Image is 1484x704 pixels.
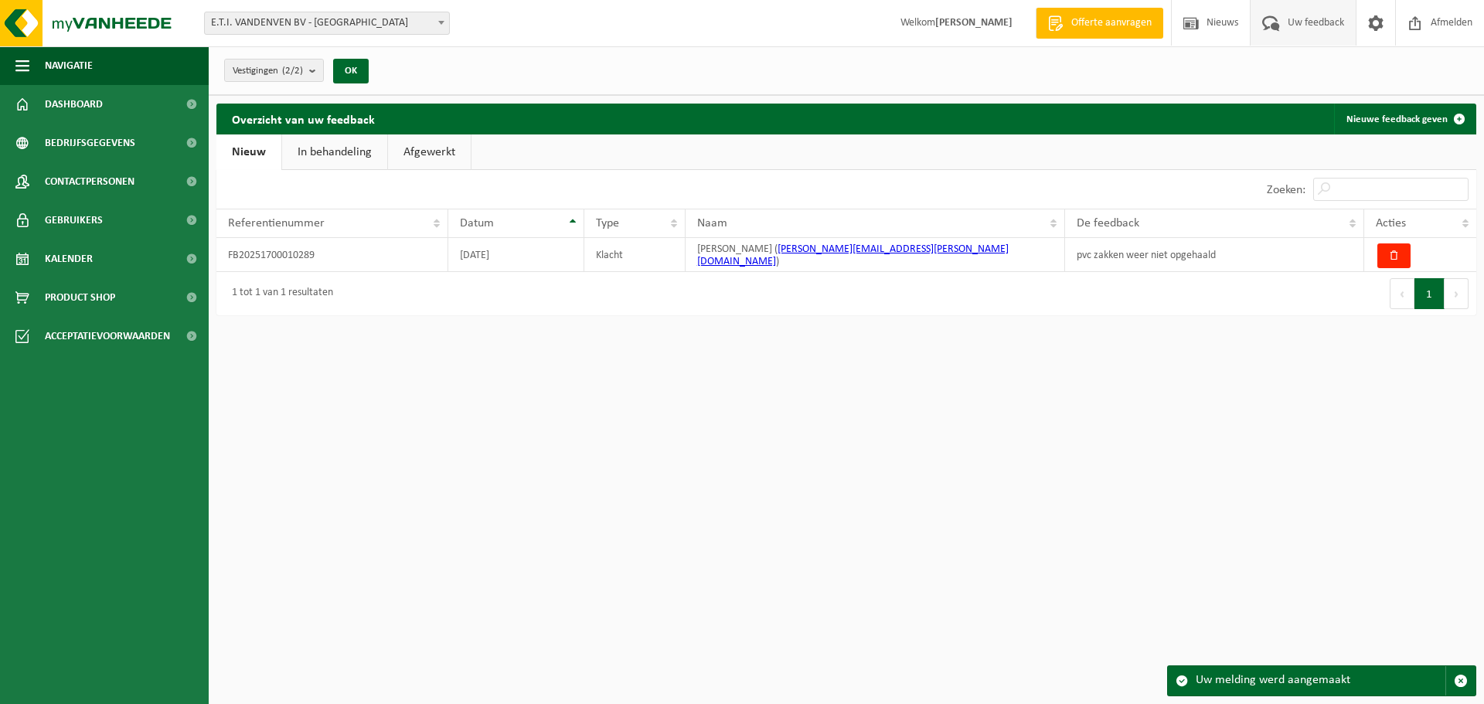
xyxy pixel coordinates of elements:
[584,238,686,272] td: Klacht
[697,243,1009,267] a: [PERSON_NAME][EMAIL_ADDRESS][PERSON_NAME][DOMAIN_NAME]
[45,278,115,317] span: Product Shop
[1414,278,1445,309] button: 1
[1334,104,1475,134] a: Nieuwe feedback geven
[224,280,333,308] div: 1 tot 1 van 1 resultaten
[282,134,387,170] a: In behandeling
[205,12,449,34] span: E.T.I. VANDENVEN BV - BORGERHOUT
[935,17,1013,29] strong: [PERSON_NAME]
[45,162,134,201] span: Contactpersonen
[1390,278,1414,309] button: Previous
[282,66,303,76] count: (2/2)
[1036,8,1163,39] a: Offerte aanvragen
[448,238,584,272] td: [DATE]
[216,134,281,170] a: Nieuw
[45,46,93,85] span: Navigatie
[45,85,103,124] span: Dashboard
[45,124,135,162] span: Bedrijfsgegevens
[1065,238,1364,272] td: pvc zakken weer niet opgehaald
[45,240,93,278] span: Kalender
[1267,184,1305,196] label: Zoeken:
[228,217,325,230] span: Referentienummer
[1376,217,1406,230] span: Acties
[1196,666,1445,695] div: Uw melding werd aangemaakt
[204,12,450,35] span: E.T.I. VANDENVEN BV - BORGERHOUT
[45,201,103,240] span: Gebruikers
[224,59,324,82] button: Vestigingen(2/2)
[596,217,619,230] span: Type
[216,104,390,134] h2: Overzicht van uw feedback
[1077,217,1139,230] span: De feedback
[388,134,471,170] a: Afgewerkt
[1445,278,1469,309] button: Next
[697,217,727,230] span: Naam
[45,317,170,355] span: Acceptatievoorwaarden
[460,217,494,230] span: Datum
[233,60,303,83] span: Vestigingen
[686,238,1065,272] td: [PERSON_NAME] ( )
[216,238,448,272] td: FB20251700010289
[1067,15,1156,31] span: Offerte aanvragen
[333,59,369,83] button: OK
